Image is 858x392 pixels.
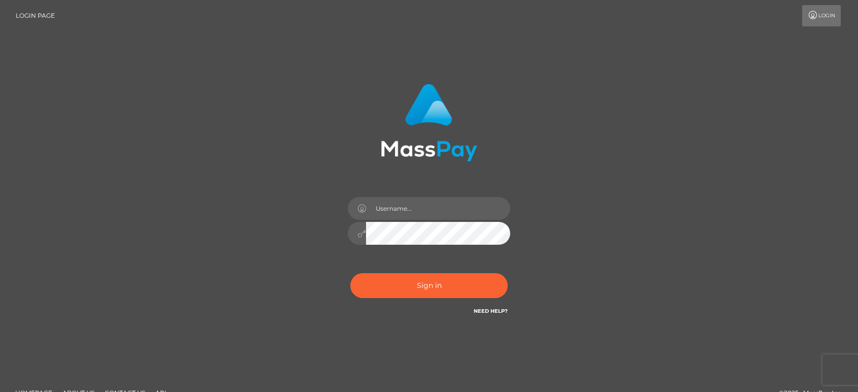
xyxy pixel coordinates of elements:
[381,84,477,161] img: MassPay Login
[474,308,508,314] a: Need Help?
[16,5,55,26] a: Login Page
[350,273,508,298] button: Sign in
[802,5,841,26] a: Login
[366,197,510,220] input: Username...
